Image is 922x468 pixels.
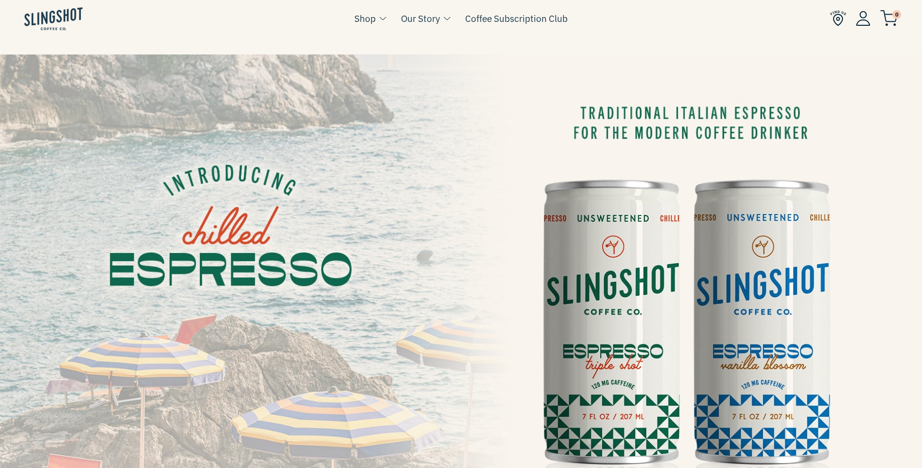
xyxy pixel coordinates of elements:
span: 0 [892,10,901,19]
a: 0 [880,13,898,24]
a: Shop [354,11,376,26]
img: Find Us [830,10,846,26]
a: Our Story [401,11,440,26]
a: Coffee Subscription Club [465,11,568,26]
img: Account [856,11,870,26]
img: cart [880,10,898,26]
